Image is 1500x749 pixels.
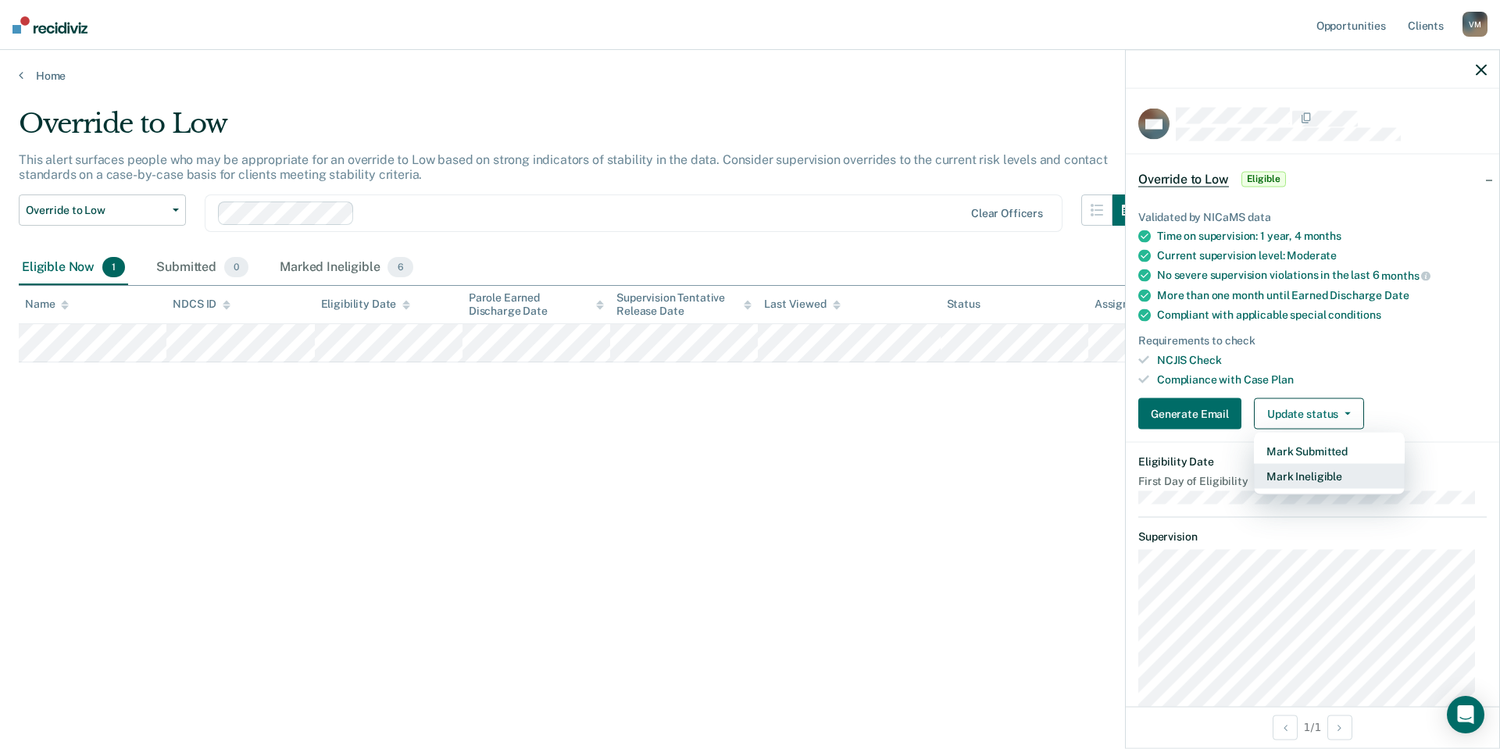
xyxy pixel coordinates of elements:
div: Eligibility Date [321,298,411,311]
div: Compliance with Case [1157,373,1487,386]
div: Marked Ineligible [277,251,416,285]
div: Open Intercom Messenger [1447,696,1484,733]
a: Home [19,69,1481,83]
div: 1 / 1 [1126,706,1499,747]
span: 0 [224,257,248,277]
span: Override to Low [1138,171,1229,187]
div: Requirements to check [1138,334,1487,348]
p: This alert surfaces people who may be appropriate for an override to Low based on strong indicato... [19,152,1108,182]
span: conditions [1328,309,1381,321]
button: Mark Ineligible [1254,464,1405,489]
dt: First Day of Eligibility [1138,475,1487,488]
div: Time on supervision: 1 year, 4 [1157,230,1487,243]
span: Plan [1271,373,1293,385]
div: Validated by NICaMS data [1138,210,1487,223]
span: 6 [387,257,412,277]
div: No severe supervision violations in the last 6 [1157,269,1487,283]
span: Eligible [1241,171,1286,187]
div: Last Viewed [764,298,840,311]
span: Moderate [1287,249,1337,262]
div: Clear officers [971,207,1043,220]
div: Submitted [153,251,252,285]
div: Parole Earned Discharge Date [469,291,604,318]
div: Eligible Now [19,251,128,285]
dt: Supervision [1138,530,1487,543]
span: months [1304,230,1341,242]
button: Mark Submitted [1254,439,1405,464]
div: Compliant with applicable special [1157,309,1487,322]
span: months [1381,269,1430,282]
a: Generate Email [1138,398,1248,430]
div: Override to LowEligible [1126,154,1499,204]
span: Date [1384,289,1409,301]
div: Supervision Tentative Release Date [616,291,752,318]
div: Assigned to [1095,298,1168,311]
div: V M [1462,12,1487,37]
span: 1 [102,257,125,277]
button: Next Opportunity [1327,715,1352,740]
button: Previous Opportunity [1273,715,1298,740]
div: Name [25,298,69,311]
div: Status [947,298,980,311]
button: Generate Email [1138,398,1241,430]
div: More than one month until Earned Discharge [1157,289,1487,302]
div: Current supervision level: [1157,249,1487,262]
button: Update status [1254,398,1364,430]
div: NCJIS [1157,353,1487,366]
img: Recidiviz [12,16,87,34]
div: NDCS ID [173,298,230,311]
span: Check [1189,353,1221,366]
span: Override to Low [26,204,166,217]
div: Override to Low [19,108,1144,152]
dt: Eligibility Date [1138,455,1487,469]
